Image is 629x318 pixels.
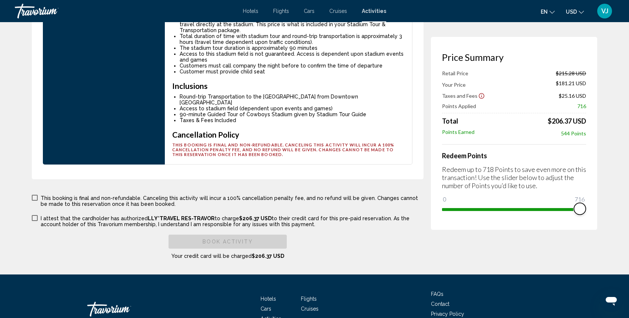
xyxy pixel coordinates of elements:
span: Points Applied [442,103,476,109]
h3: Cancellation Policy [172,131,405,139]
li: The stadium tour duration is approximately 90 minutes [180,45,405,51]
a: Activities [362,8,386,14]
a: Contact [431,301,449,307]
span: Total [442,117,458,125]
button: Show Taxes and Fees disclaimer [478,92,485,99]
li: Customers must call company the night before to confirm the time of departure [180,63,405,69]
span: $206.37 USD [252,253,284,259]
span: $206.37 USD [239,215,272,221]
li: Access to stadium field (dependent upon events and games) [180,106,405,111]
span: 716 [574,195,586,204]
span: 544 Points [561,130,586,136]
span: Points Earned [442,129,475,137]
span: $181.21 USD [556,80,586,88]
a: Flights [273,8,289,14]
a: Hotels [261,296,276,302]
button: Show Taxes and Fees breakdown [442,92,485,99]
iframe: Button to launch messaging window [599,288,623,312]
li: Taxes & Fees Included [180,117,405,123]
p: I attest that the cardholder has authorized to charge to their credit card for this pre-paid rese... [41,215,424,227]
a: Hotels [243,8,258,14]
a: Flights [301,296,317,302]
a: Cruises [301,306,319,312]
span: Book Activity [203,239,252,245]
a: Cars [261,306,271,312]
li: Customer must provide child seat [180,69,405,75]
li: Total duration of time with stadium tour and round-trip transportation is approximately 3 hours (... [180,33,405,45]
button: Change language [541,6,555,17]
span: Your credit card will be charged [171,253,284,259]
span: $215.28 USD [556,70,586,76]
h3: Price Summary [442,52,586,63]
span: $25.16 USD [559,93,586,99]
p: This booking is final and non-refundable. Canceling this activity will incur a 100% cancellation ... [172,142,405,157]
li: Access to this stadium field is not guaranteed. Access is dependent upon stadium events and games [180,51,405,63]
h3: Inclusions [172,82,405,90]
a: Travorium [15,4,235,18]
li: 90-minute Guided Tour of Cowboys Stadium given by Stadium Tour Guide [180,111,405,117]
button: User Menu [595,3,614,19]
p: This booking is final and non-refundable. Canceling this activity will incur a 100% cancellation ... [41,195,424,207]
a: Cars [304,8,314,14]
span: en [541,9,548,15]
span: VJ [601,7,608,15]
span: LLY*TRAVEL RES-TRAVOR [148,215,215,221]
span: USD [566,9,577,15]
span: Retail Price [442,70,468,76]
h4: Redeem Points [442,152,586,160]
a: Privacy Policy [431,311,464,317]
span: 0 [442,195,448,204]
a: FAQs [431,291,443,297]
span: Your Price [442,82,466,88]
a: Cruises [329,8,347,14]
div: $206.37 USD [548,117,586,125]
span: 716 [577,103,586,109]
button: Change currency [566,6,584,17]
button: Book Activity [169,235,287,248]
p: Redeem up to 718 Points to save even more on this transaction! Use the slider below to adjust the... [442,165,586,190]
span: Taxes and Fees [442,93,477,99]
li: Round-trip Transportation to the [GEOGRAPHIC_DATA] from Downtown [GEOGRAPHIC_DATA] [180,94,405,106]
